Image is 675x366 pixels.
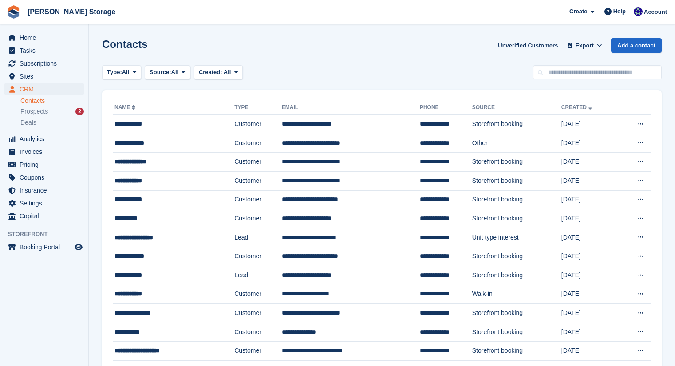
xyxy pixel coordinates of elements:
[472,190,561,209] td: Storefront booking
[75,108,84,115] div: 2
[234,323,282,342] td: Customer
[561,153,619,172] td: [DATE]
[282,101,420,115] th: Email
[8,230,88,239] span: Storefront
[234,285,282,304] td: Customer
[472,134,561,153] td: Other
[561,190,619,209] td: [DATE]
[561,323,619,342] td: [DATE]
[234,228,282,247] td: Lead
[420,101,472,115] th: Phone
[234,266,282,285] td: Lead
[20,31,73,44] span: Home
[561,171,619,190] td: [DATE]
[561,209,619,228] td: [DATE]
[20,241,73,253] span: Booking Portal
[20,107,84,116] a: Prospects 2
[494,38,561,53] a: Unverified Customers
[20,158,73,171] span: Pricing
[472,171,561,190] td: Storefront booking
[613,7,626,16] span: Help
[234,190,282,209] td: Customer
[472,101,561,115] th: Source
[4,146,84,158] a: menu
[4,210,84,222] a: menu
[73,242,84,252] a: Preview store
[472,209,561,228] td: Storefront booking
[20,57,73,70] span: Subscriptions
[20,118,36,127] span: Deals
[561,104,594,110] a: Created
[234,134,282,153] td: Customer
[7,5,20,19] img: stora-icon-8386f47178a22dfd0bd8f6a31ec36ba5ce8667c1dd55bd0f319d3a0aa187defe.svg
[4,158,84,171] a: menu
[576,41,594,50] span: Export
[20,83,73,95] span: CRM
[20,197,73,209] span: Settings
[472,247,561,266] td: Storefront booking
[561,134,619,153] td: [DATE]
[565,38,604,53] button: Export
[194,65,243,80] button: Created: All
[561,115,619,134] td: [DATE]
[634,7,643,16] img: Ross Watt
[4,197,84,209] a: menu
[224,69,231,75] span: All
[4,83,84,95] a: menu
[234,304,282,323] td: Customer
[234,342,282,361] td: Customer
[20,107,48,116] span: Prospects
[20,171,73,184] span: Coupons
[102,38,148,50] h1: Contacts
[20,210,73,222] span: Capital
[102,65,141,80] button: Type: All
[20,70,73,83] span: Sites
[234,101,282,115] th: Type
[20,118,84,127] a: Deals
[20,146,73,158] span: Invoices
[611,38,662,53] a: Add a contact
[234,209,282,228] td: Customer
[4,241,84,253] a: menu
[472,342,561,361] td: Storefront booking
[199,69,222,75] span: Created:
[234,247,282,266] td: Customer
[4,70,84,83] a: menu
[234,115,282,134] td: Customer
[561,304,619,323] td: [DATE]
[20,184,73,197] span: Insurance
[472,266,561,285] td: Storefront booking
[4,184,84,197] a: menu
[644,8,667,16] span: Account
[171,68,179,77] span: All
[20,97,84,105] a: Contacts
[150,68,171,77] span: Source:
[472,228,561,247] td: Unit type interest
[561,266,619,285] td: [DATE]
[472,153,561,172] td: Storefront booking
[4,31,84,44] a: menu
[122,68,130,77] span: All
[4,133,84,145] a: menu
[561,285,619,304] td: [DATE]
[20,44,73,57] span: Tasks
[234,153,282,172] td: Customer
[24,4,119,19] a: [PERSON_NAME] Storage
[561,342,619,361] td: [DATE]
[107,68,122,77] span: Type:
[4,171,84,184] a: menu
[4,44,84,57] a: menu
[4,57,84,70] a: menu
[145,65,190,80] button: Source: All
[472,304,561,323] td: Storefront booking
[472,115,561,134] td: Storefront booking
[472,285,561,304] td: Walk-in
[561,228,619,247] td: [DATE]
[234,171,282,190] td: Customer
[472,323,561,342] td: Storefront booking
[569,7,587,16] span: Create
[561,247,619,266] td: [DATE]
[114,104,137,110] a: Name
[20,133,73,145] span: Analytics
